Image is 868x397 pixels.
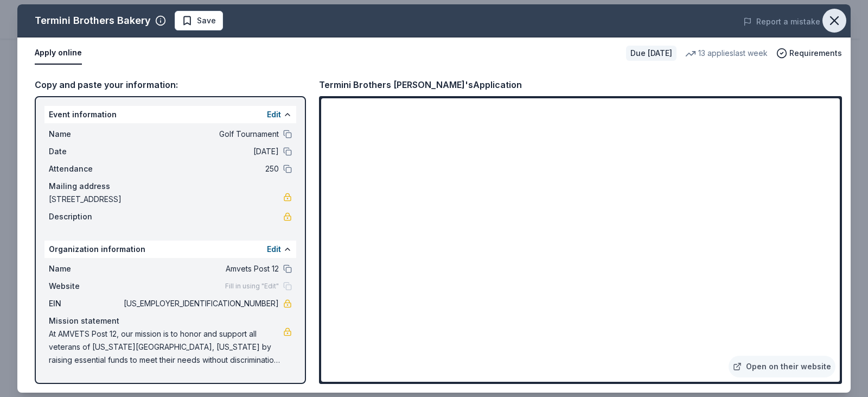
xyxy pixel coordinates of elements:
[49,180,292,193] div: Mailing address
[35,42,82,65] button: Apply online
[49,262,122,275] span: Name
[44,106,296,123] div: Event information
[319,78,522,92] div: Termini Brothers [PERSON_NAME]'s Application
[225,282,279,291] span: Fill in using "Edit"
[49,210,122,223] span: Description
[35,78,306,92] div: Copy and paste your information:
[743,15,820,28] button: Report a mistake
[44,241,296,258] div: Organization information
[49,193,283,206] span: [STREET_ADDRESS]
[49,145,122,158] span: Date
[49,297,122,310] span: EIN
[122,145,279,158] span: [DATE]
[626,46,676,61] div: Due [DATE]
[197,14,216,27] span: Save
[776,47,842,60] button: Requirements
[49,314,292,327] div: Mission statement
[122,162,279,175] span: 250
[175,11,223,30] button: Save
[49,162,122,175] span: Attendance
[685,47,768,60] div: 13 applies last week
[35,12,151,29] div: Termini Brothers Bakery
[49,128,122,141] span: Name
[267,243,281,256] button: Edit
[729,356,835,377] a: Open on their website
[789,47,842,60] span: Requirements
[49,280,122,293] span: Website
[122,262,279,275] span: Amvets Post 12
[122,128,279,141] span: Golf Tournament
[122,297,279,310] span: [US_EMPLOYER_IDENTIFICATION_NUMBER]
[267,108,281,121] button: Edit
[49,327,283,367] span: At AMVETS Post 12, our mission is to honor and support all veterans of [US_STATE][GEOGRAPHIC_DATA...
